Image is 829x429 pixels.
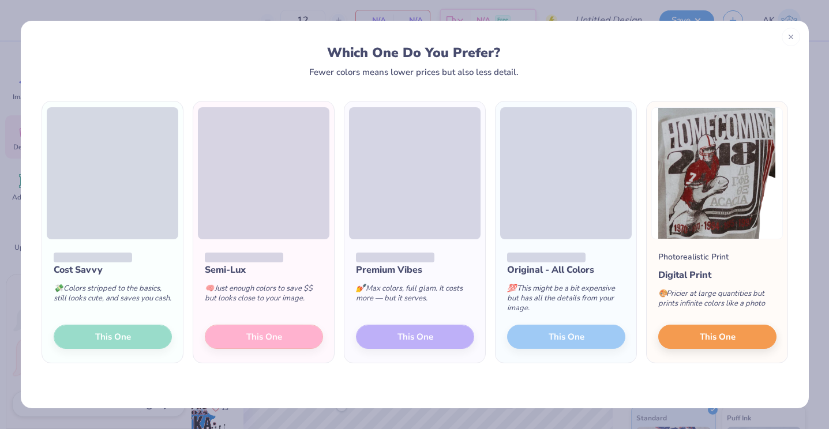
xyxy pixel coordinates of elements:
[658,288,667,299] span: 🎨
[658,268,777,282] div: Digital Print
[699,330,735,344] span: This One
[205,277,323,315] div: Just enough colors to save $$ but looks close to your image.
[54,277,172,315] div: Colors stripped to the basics, still looks cute, and saves you cash.
[651,107,783,239] img: Photorealistic preview
[356,283,365,293] span: 💅
[205,283,214,293] span: 🧠
[658,251,729,263] div: Photorealistic Print
[658,325,777,349] button: This One
[52,45,776,61] div: Which One Do You Prefer?
[54,283,63,293] span: 💸
[658,282,777,320] div: Pricier at large quantities but prints infinite colors like a photo
[356,277,474,315] div: Max colors, full glam. It costs more — but it serves.
[54,263,172,277] div: Cost Savvy
[205,263,323,277] div: Semi-Lux
[356,263,474,277] div: Premium Vibes
[507,283,516,293] span: 💯
[309,67,519,77] div: Fewer colors means lower prices but also less detail.
[507,263,625,277] div: Original - All Colors
[507,277,625,325] div: This might be a bit expensive but has all the details from your image.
